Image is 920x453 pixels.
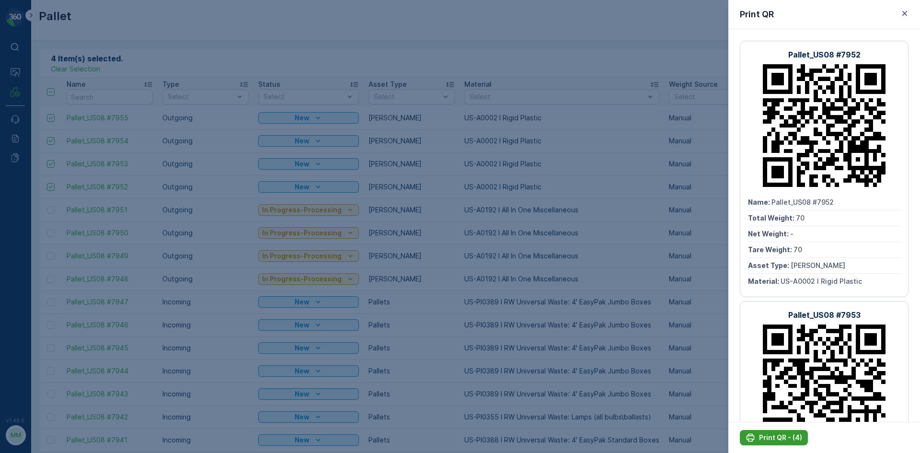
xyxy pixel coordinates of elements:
span: Net Weight : [748,230,790,238]
span: Tare Weight : [748,245,793,254]
span: - [50,189,54,197]
span: - [790,230,793,238]
p: Pallet_US08 #7952 [788,49,861,60]
span: Asset Type : [8,221,51,229]
span: 70 [54,205,62,213]
span: 70 [796,214,805,222]
span: Net Weight : [8,189,50,197]
span: Tare Weight : [8,205,54,213]
span: Material : [748,277,781,285]
span: US-A0002 I Rigid Plastic [781,277,862,285]
span: Total Weight : [8,173,56,181]
p: Print QR - (4) [759,433,802,442]
span: Pallet_US08 #7952 [771,198,834,206]
span: Name : [8,418,32,426]
span: Name : [8,157,32,165]
span: Pallet_US08 #7948 [32,157,95,165]
span: US-A0192 I All In One Miscellaneous [41,236,161,244]
span: Material : [8,236,41,244]
span: Name : [748,198,771,206]
span: [PERSON_NAME] [791,261,845,269]
p: Pallet_US08 #7953 [788,309,861,321]
p: Pallet_US08 #7949 [423,268,496,280]
span: Total Weight : [8,433,56,441]
span: Total Weight : [748,214,796,222]
span: Pallet_US08 #7949 [32,418,95,426]
p: Pallet_US08 #7948 [423,8,496,20]
span: 70 [793,245,802,254]
span: 70 [56,433,65,441]
button: Print QR - (4) [740,430,808,445]
span: 70 [56,173,65,181]
span: [PERSON_NAME] [51,221,105,229]
p: Print QR [740,8,774,21]
span: Asset Type : [748,261,791,269]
